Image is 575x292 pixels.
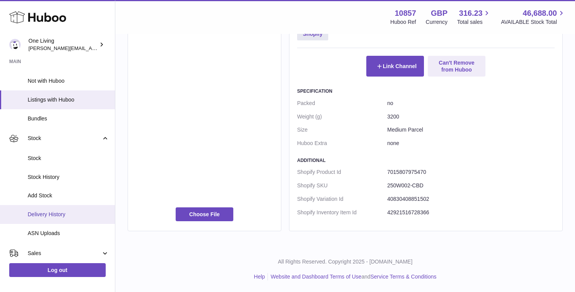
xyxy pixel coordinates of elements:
[387,165,555,179] dd: 7015807975470
[387,137,555,150] dd: none
[176,207,233,221] span: Choose File
[297,137,387,150] dt: Huboo Extra
[501,18,566,26] span: AVAILABLE Stock Total
[501,8,566,26] a: 46,688.00 AVAILABLE Stock Total
[271,274,361,280] a: Website and Dashboard Terms of Use
[28,77,109,85] span: Not with Huboo
[28,37,98,52] div: One Living
[457,8,491,26] a: 316.23 Total sales
[387,110,555,123] dd: 3200
[387,123,555,137] dd: Medium Parcel
[297,192,387,206] dt: Shopify Variation Id
[297,165,387,179] dt: Shopify Product Id
[395,8,416,18] strong: 10857
[28,115,109,122] span: Bundles
[28,155,109,162] span: Stock
[297,179,387,192] dt: Shopify SKU
[297,123,387,137] dt: Size
[387,179,555,192] dd: 250W002-CBD
[297,28,328,40] strong: Shopify
[457,18,491,26] span: Total sales
[9,39,21,50] img: Jessica@oneliving.com
[387,206,555,219] dd: 42921516728366
[28,174,109,181] span: Stock History
[28,45,154,51] span: [PERSON_NAME][EMAIL_ADDRESS][DOMAIN_NAME]
[366,56,424,77] button: Link Channel
[387,97,555,110] dd: no
[297,157,555,164] h3: Additional
[428,56,485,77] button: Can't Remove from Huboo
[121,258,569,265] p: All Rights Reserved. Copyright 2025 - [DOMAIN_NAME]
[254,274,265,280] a: Help
[371,274,437,280] a: Service Terms & Conditions
[431,8,447,18] strong: GBP
[297,97,387,110] dt: Packed
[523,8,557,18] span: 46,688.00
[28,250,101,257] span: Sales
[426,18,448,26] div: Currency
[391,18,416,26] div: Huboo Ref
[28,135,101,142] span: Stock
[28,192,109,199] span: Add Stock
[297,206,387,219] dt: Shopify Inventory Item Id
[28,230,109,237] span: ASN Uploads
[459,8,482,18] span: 316.23
[9,263,106,277] a: Log out
[297,88,555,94] h3: Specification
[297,110,387,123] dt: Weight (g)
[28,211,109,218] span: Delivery History
[268,273,436,280] li: and
[28,96,109,103] span: Listings with Huboo
[387,192,555,206] dd: 40830408851502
